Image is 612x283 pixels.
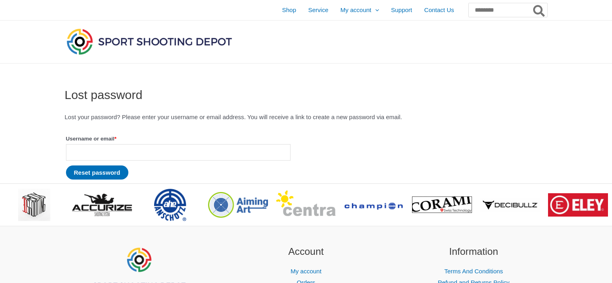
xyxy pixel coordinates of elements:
[65,88,548,102] h1: Lost password
[291,268,321,275] a: My account
[65,112,548,123] p: Lost your password? Please enter your username or email address. You will receive a link to creat...
[548,193,608,217] img: brand logo
[444,268,503,275] a: Terms And Conditions
[66,165,128,180] button: Reset password
[400,244,548,259] h2: Information
[65,27,234,56] img: Sport Shooting Depot
[66,133,291,144] label: Username or email
[532,3,547,17] button: Search
[232,244,380,259] h2: Account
